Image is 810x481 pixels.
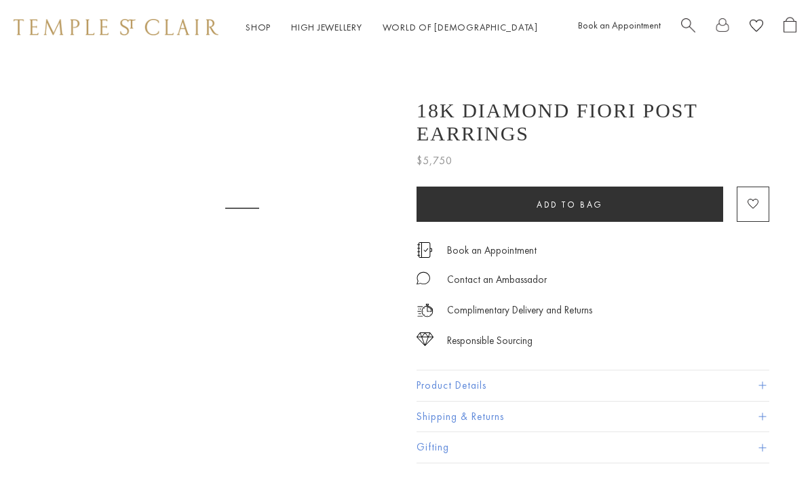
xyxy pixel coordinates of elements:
[417,370,769,401] button: Product Details
[681,17,695,38] a: Search
[578,19,661,31] a: Book an Appointment
[417,152,452,170] span: $5,750
[742,417,796,467] iframe: Gorgias live chat messenger
[417,99,769,145] h1: 18K Diamond Fiori Post Earrings
[447,302,592,319] p: Complimentary Delivery and Returns
[447,271,547,288] div: Contact an Ambassador
[784,17,796,38] a: Open Shopping Bag
[417,402,769,432] button: Shipping & Returns
[447,332,533,349] div: Responsible Sourcing
[291,21,362,33] a: High JewelleryHigh Jewellery
[417,432,769,463] button: Gifting
[750,17,763,38] a: View Wishlist
[417,332,433,346] img: icon_sourcing.svg
[417,187,723,222] button: Add to bag
[417,271,430,285] img: MessageIcon-01_2.svg
[383,21,538,33] a: World of [DEMOGRAPHIC_DATA]World of [DEMOGRAPHIC_DATA]
[537,199,603,210] span: Add to bag
[417,302,433,319] img: icon_delivery.svg
[14,19,218,35] img: Temple St. Clair
[417,242,433,258] img: icon_appointment.svg
[246,19,538,36] nav: Main navigation
[447,243,537,258] a: Book an Appointment
[246,21,271,33] a: ShopShop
